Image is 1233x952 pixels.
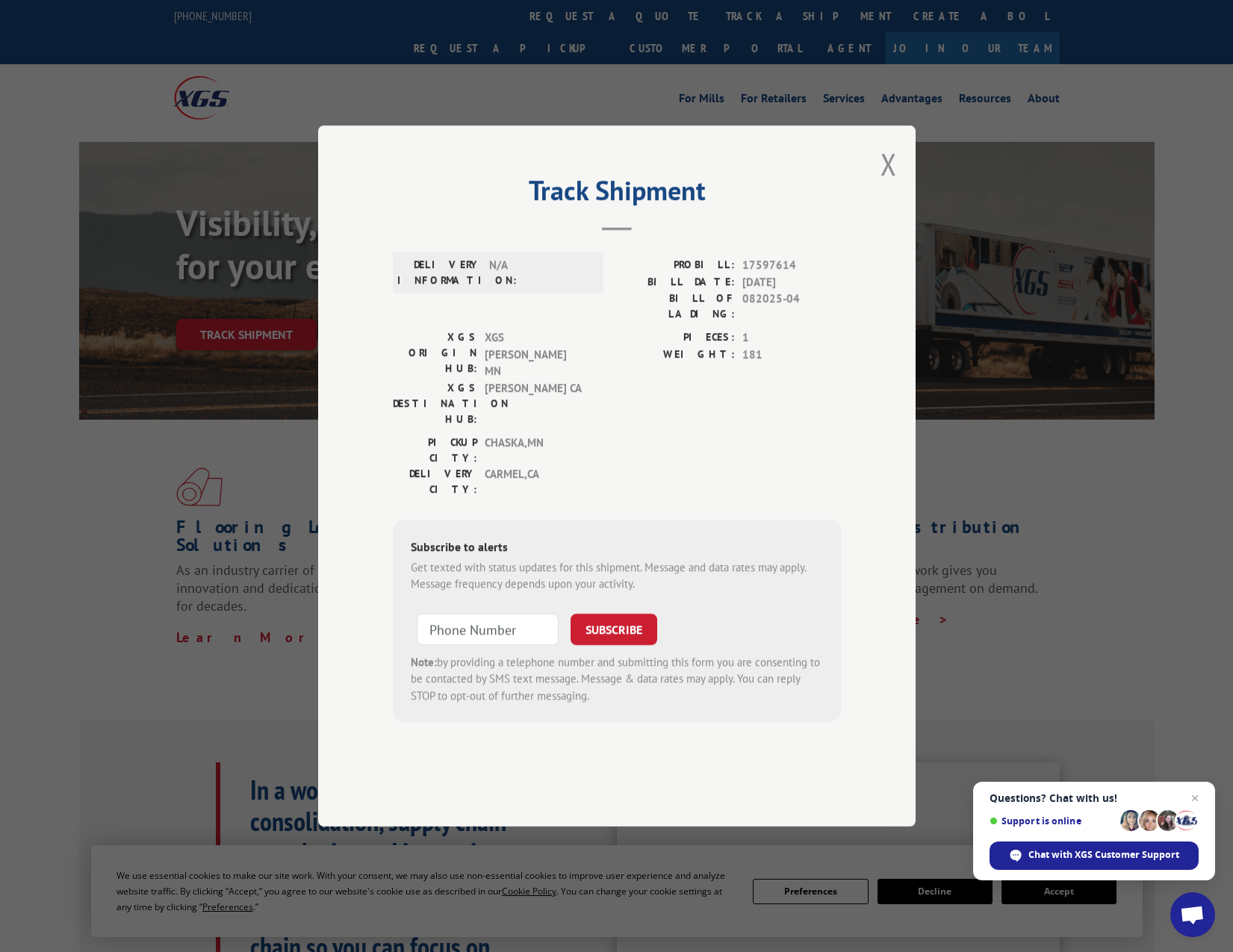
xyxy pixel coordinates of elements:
[742,257,841,274] span: 17597614
[393,180,841,208] h2: Track Shipment
[990,815,1115,827] span: Support is online
[485,435,586,466] span: CHASKA , MN
[411,538,823,559] div: Subscribe to alerts
[881,144,897,184] button: Close modal
[617,346,735,364] label: WEIGHT:
[742,274,841,291] span: [DATE]
[742,329,841,346] span: 1
[397,257,482,288] label: DELIVERY INFORMATION:
[1170,892,1215,937] a: Open chat
[393,329,477,380] label: XGS ORIGIN HUB:
[393,435,477,466] label: PICKUP CITY:
[417,614,559,645] input: Phone Number
[485,466,586,497] span: CARMEL , CA
[411,655,437,669] strong: Note:
[393,466,477,497] label: DELIVERY CITY:
[617,257,735,274] label: PROBILL:
[617,274,735,291] label: BILL DATE:
[485,380,586,427] span: [PERSON_NAME] CA
[1028,848,1179,862] span: Chat with XGS Customer Support
[742,290,841,322] span: 082025-04
[411,559,823,593] div: Get texted with status updates for this shipment. Message and data rates may apply. Message frequ...
[571,614,657,645] button: SUBSCRIBE
[742,346,841,364] span: 181
[485,329,586,380] span: XGS [PERSON_NAME] MN
[489,257,590,288] span: N/A
[411,654,823,705] div: by providing a telephone number and submitting this form you are consenting to be contacted by SM...
[393,380,477,427] label: XGS DESTINATION HUB:
[990,792,1199,804] span: Questions? Chat with us!
[617,329,735,346] label: PIECES:
[617,290,735,322] label: BILL OF LADING:
[990,841,1199,870] span: Chat with XGS Customer Support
